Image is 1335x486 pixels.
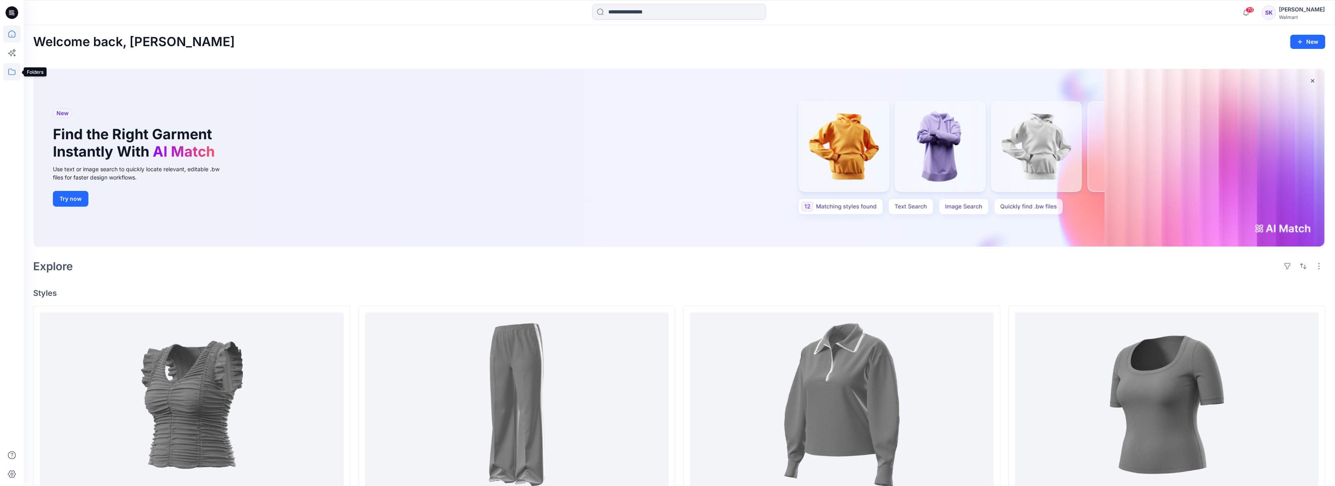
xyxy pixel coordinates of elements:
div: SK [1262,6,1276,20]
div: Use text or image search to quickly locate relevant, editable .bw files for faster design workflows. [53,165,231,181]
button: New [1290,35,1326,49]
h2: Explore [33,260,73,273]
span: 70 [1246,7,1254,13]
div: [PERSON_NAME] [1279,5,1325,14]
h4: Styles [33,288,1326,298]
span: AI Match [153,143,215,160]
h1: Find the Right Garment Instantly With [53,126,219,160]
span: New [56,108,69,118]
button: Try now [53,191,88,207]
h2: Welcome back, [PERSON_NAME] [33,35,235,49]
div: Walmart [1279,14,1325,20]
